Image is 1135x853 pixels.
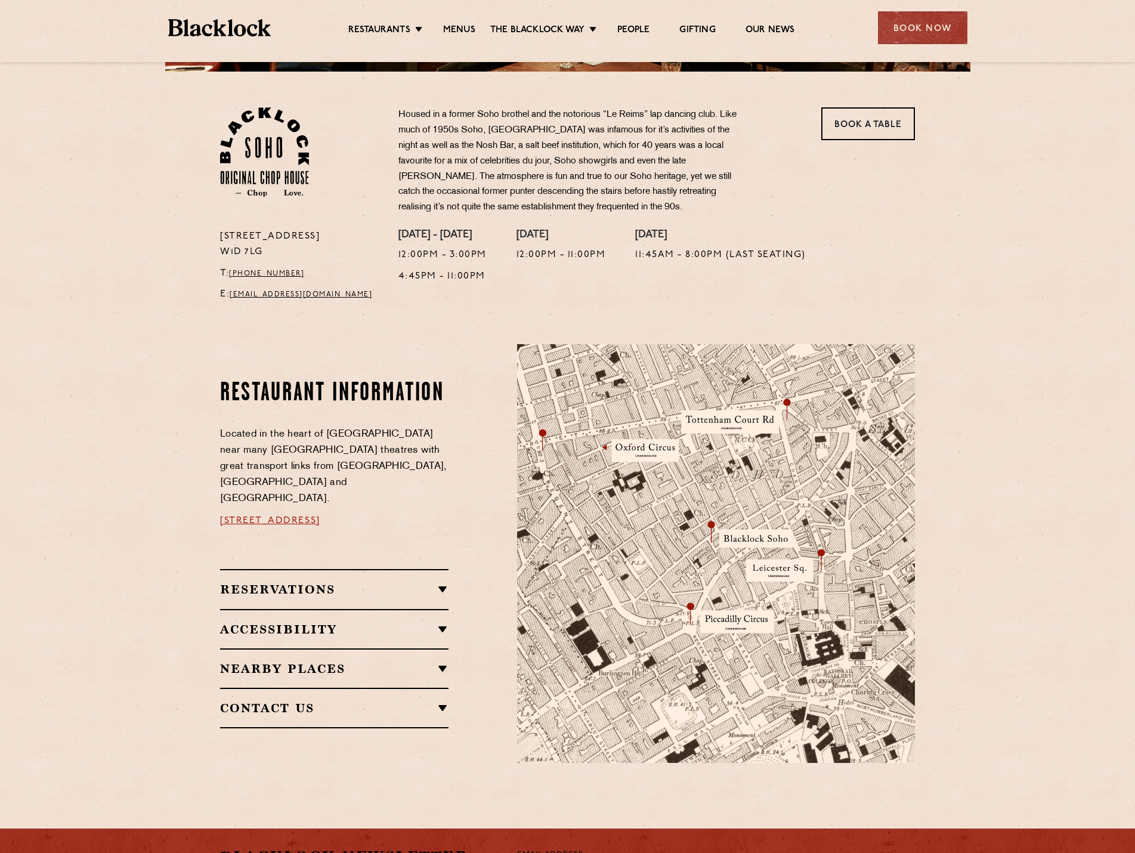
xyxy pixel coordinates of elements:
[443,24,475,38] a: Menus
[679,24,715,38] a: Gifting
[168,19,271,36] img: BL_Textured_Logo-footer-cropped.svg
[220,266,381,282] p: T:
[635,248,806,263] p: 11:45am - 8:00pm (Last seating)
[220,427,449,507] p: Located in the heart of [GEOGRAPHIC_DATA] near many [GEOGRAPHIC_DATA] theatres with great transpo...
[220,582,449,597] h2: Reservations
[220,662,449,676] h2: Nearby Places
[398,248,487,263] p: 12:00pm - 3:00pm
[220,622,449,636] h2: Accessibility
[230,291,372,298] a: [EMAIL_ADDRESS][DOMAIN_NAME]
[746,24,795,38] a: Our News
[787,652,954,764] img: svg%3E
[220,379,449,409] h2: Restaurant information
[220,107,309,197] img: Soho-stamp-default.svg
[517,229,606,242] h4: [DATE]
[220,516,320,526] a: [STREET_ADDRESS]
[348,24,410,38] a: Restaurants
[220,229,381,260] p: [STREET_ADDRESS] W1D 7LG
[517,248,606,263] p: 12:00pm - 11:00pm
[398,269,487,285] p: 4:45pm - 11:00pm
[635,229,806,242] h4: [DATE]
[821,107,915,140] a: Book a Table
[229,270,304,277] a: [PHONE_NUMBER]
[878,11,967,44] div: Book Now
[220,287,381,302] p: E:
[220,701,449,715] h2: Contact Us
[617,24,650,38] a: People
[398,229,487,242] h4: [DATE] - [DATE]
[490,24,584,38] a: The Blacklock Way
[398,107,750,215] p: Housed in a former Soho brothel and the notorious “Le Reims” lap dancing club. Like much of 1950s...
